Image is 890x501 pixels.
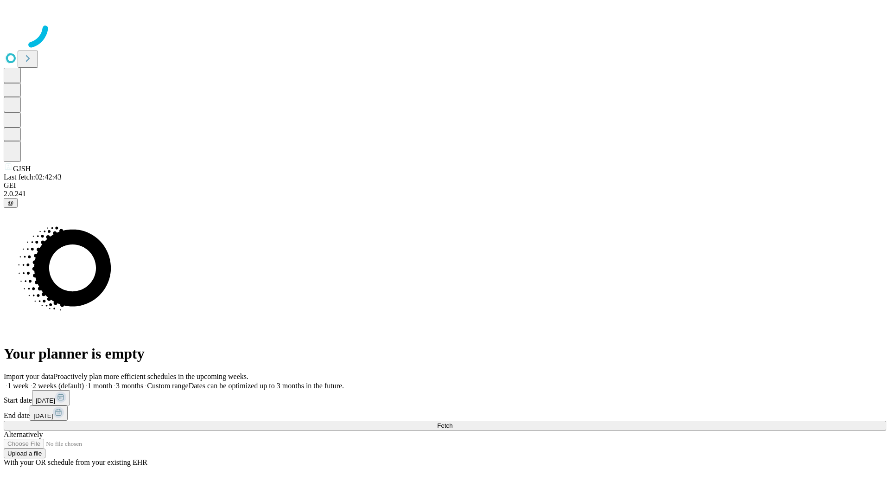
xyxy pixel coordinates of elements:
[4,449,45,458] button: Upload a file
[4,421,886,430] button: Fetch
[32,390,70,405] button: [DATE]
[4,458,147,466] span: With your OR schedule from your existing EHR
[7,382,29,390] span: 1 week
[36,397,55,404] span: [DATE]
[7,199,14,206] span: @
[4,173,62,181] span: Last fetch: 02:42:43
[88,382,112,390] span: 1 month
[4,390,886,405] div: Start date
[4,345,886,362] h1: Your planner is empty
[4,405,886,421] div: End date
[4,181,886,190] div: GEI
[4,198,18,208] button: @
[13,165,31,173] span: GJSH
[4,373,54,380] span: Import your data
[116,382,143,390] span: 3 months
[437,422,452,429] span: Fetch
[189,382,344,390] span: Dates can be optimized up to 3 months in the future.
[54,373,248,380] span: Proactively plan more efficient schedules in the upcoming weeks.
[4,430,43,438] span: Alternatively
[32,382,84,390] span: 2 weeks (default)
[147,382,188,390] span: Custom range
[33,412,53,419] span: [DATE]
[4,190,886,198] div: 2.0.241
[30,405,68,421] button: [DATE]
